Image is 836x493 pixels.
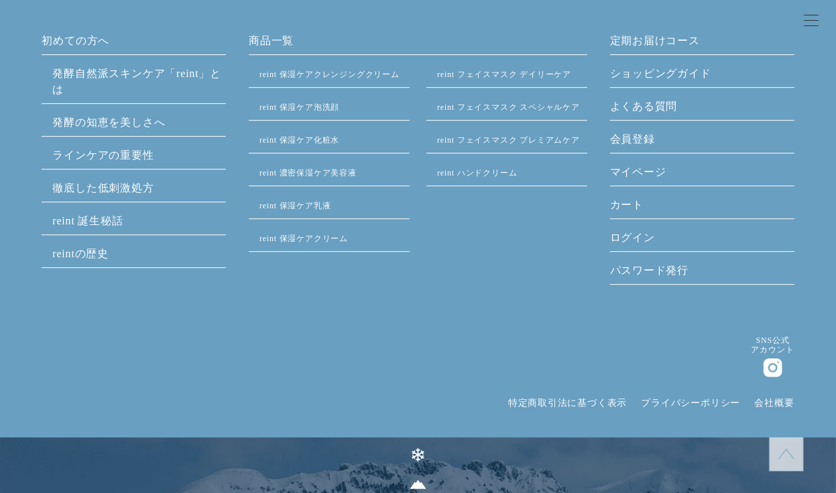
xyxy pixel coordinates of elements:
[610,66,794,87] a: ショッピングガイド
[259,168,357,178] a: reint 濃密保湿ケア美容液
[437,135,580,145] a: reint フェイスマスク プレミアムケア
[764,358,782,377] img: インスタグラム
[610,197,794,218] a: カート
[508,398,628,408] a: 特定商取引法に基づく表示
[641,398,740,408] a: プライバシーポリシー
[610,263,794,284] a: パスワード発行
[259,102,339,112] a: reint 保湿ケア泡洗顔
[52,149,154,161] a: ラインケアの重要性
[249,33,587,54] a: 商品一覧
[52,248,109,259] a: reintの歴史
[610,164,794,186] a: マイページ
[259,201,331,210] a: reint 保湿ケア乳液
[259,70,400,79] a: reint 保湿ケアクレンジングクリーム
[52,68,221,95] a: 発酵⾃然派スキンケア「reint」とは
[259,234,348,243] a: reint 保湿ケアクリーム
[752,336,794,355] dt: SNS公式 アカウント
[778,446,794,462] img: topに戻る
[52,117,165,128] a: 発酵の知恵を美しさへ
[259,135,339,145] a: reint 保湿ケア化粧水
[610,131,794,153] a: 会員登録
[610,33,794,54] a: 定期お届けコース
[437,70,571,79] a: reint フェイスマスク デイリーケア
[437,102,580,112] a: reint フェイスマスク スペシャルケア
[52,182,154,194] a: 徹底した低刺激処方
[437,168,517,178] a: reint ハンドクリーム
[42,33,226,54] a: 初めての方へ
[754,398,794,408] a: 会社概要
[610,98,794,120] a: よくある質問
[610,230,794,251] a: ログイン
[52,215,123,226] a: reint 誕生秘話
